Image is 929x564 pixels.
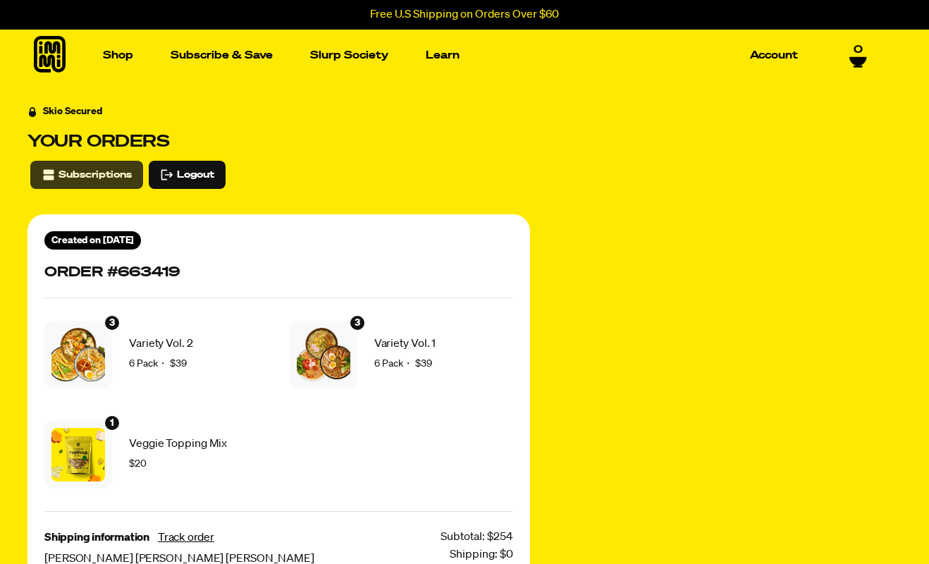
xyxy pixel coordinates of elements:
a: Account [744,44,804,66]
a: 0 [849,44,867,68]
a: Slurp Society [304,44,394,66]
span: Variety Vol. 1 [374,335,514,353]
div: Skio Secured [43,104,102,119]
span: Created on [DATE] [51,233,134,248]
h3: Order #663419 [44,264,513,281]
div: 1 units of item: Veggie Topping Mix [104,415,121,431]
h3: Your orders [27,131,530,152]
button: Track order [158,529,214,547]
p: Free U.S Shipping on Orders Over $60 [370,8,559,21]
span: Veggie Topping Mix [129,435,269,453]
span: 1 [110,415,114,431]
span: Logout [177,167,214,183]
span: 6 Pack ・ [374,359,415,369]
span: Variety Vol. 2 [129,335,269,353]
a: Learn [420,44,465,66]
img: Veggie Topping Mix [51,428,105,482]
svg: Security [27,107,37,117]
span: 0 [854,44,863,56]
button: Logout [149,161,226,189]
span: Shipping information [44,529,149,547]
span: 3 [109,315,115,331]
a: Shop [97,44,139,66]
div: 3 units of item: Variety Vol. 2 [104,314,121,331]
div: 3 units of item: Variety Vol. 1 [349,314,366,331]
span: $20 [129,459,147,469]
a: Subscribe & Save [165,44,278,66]
span: Subscriptions [59,167,132,183]
div: Subtotal: $254 [441,529,513,547]
a: Skio Secured [27,104,102,130]
span: 3 [355,315,360,331]
nav: Main navigation [97,30,804,81]
button: Subscriptions [30,161,143,189]
img: Variety Vol. 2 [51,328,105,381]
span: $39 [170,359,187,369]
img: Variety Vol. 1 [297,328,350,381]
span: 6 Pack ・ [129,359,170,369]
span: $39 [415,359,432,369]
